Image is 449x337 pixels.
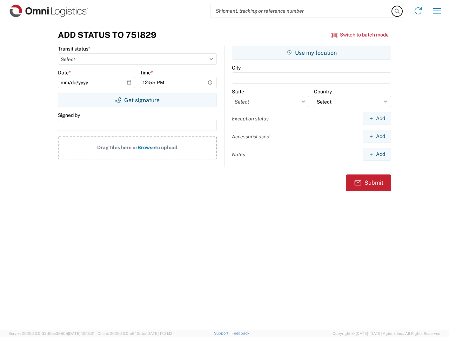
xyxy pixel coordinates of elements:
[214,331,232,335] a: Support
[331,29,389,41] button: Switch to batch mode
[210,4,392,18] input: Shipment, tracking or reference number
[68,331,94,336] span: [DATE] 10:18:31
[97,145,138,150] span: Drag files here or
[232,151,245,158] label: Notes
[314,88,332,95] label: Country
[138,145,155,150] span: Browse
[363,112,391,125] button: Add
[155,145,177,150] span: to upload
[232,88,244,95] label: State
[98,331,173,336] span: Client: 2025.20.0-e640dba
[363,148,391,161] button: Add
[140,70,153,76] label: Time
[333,330,441,337] span: Copyright © [DATE]-[DATE] Agistix Inc., All Rights Reserved
[58,112,80,118] label: Signed by
[8,331,94,336] span: Server: 2025.20.0-32d5ea39505
[232,133,269,140] label: Accessorial used
[346,174,391,191] button: Submit
[232,46,391,60] button: Use my location
[58,30,156,40] h3: Add Status to 751829
[58,93,217,107] button: Get signature
[58,46,91,52] label: Transit status
[146,331,173,336] span: [DATE] 17:21:12
[58,70,71,76] label: Date
[363,130,391,143] button: Add
[232,115,269,122] label: Exception status
[232,331,249,335] a: Feedback
[232,65,241,71] label: City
